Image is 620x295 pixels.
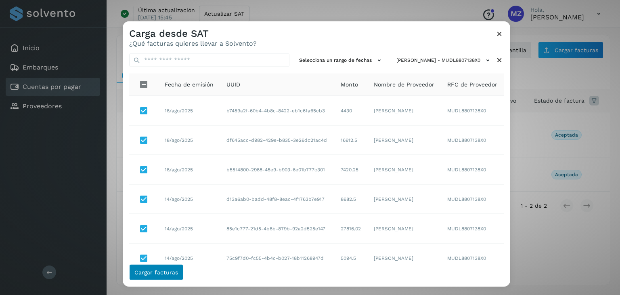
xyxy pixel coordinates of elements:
td: 14/ago/2025 [158,184,220,214]
td: 18/ago/2025 [158,96,220,125]
td: [PERSON_NAME] [367,214,441,243]
td: 14/ago/2025 [158,214,220,243]
button: [PERSON_NAME] - MUDL8807138X0 [393,54,495,67]
span: UUID [226,80,240,88]
button: Cargar facturas [129,264,183,280]
td: 14/ago/2025 [158,243,220,273]
td: df645acc-d982-429e-b835-3e26dc21ac4d [220,125,334,155]
td: [PERSON_NAME] [367,184,441,214]
td: 8682.5 [334,184,367,214]
span: Cargar facturas [134,270,178,275]
td: 7420.25 [334,155,367,184]
td: MUDL8807138X0 [441,214,504,243]
td: 75c9f7d0-fc55-4b4c-b027-18b11268947d [220,243,334,273]
td: d13a6ab0-badd-48f8-8eac-4f1763b7e917 [220,184,334,214]
button: Selecciona un rango de fechas [296,54,387,67]
td: MUDL8807138X0 [441,125,504,155]
td: MUDL8807138X0 [441,155,504,184]
td: 4430 [334,96,367,125]
td: b55f4800-2988-45e9-b903-6e01b777c301 [220,155,334,184]
p: ¿Qué facturas quieres llevar a Solvento? [129,39,257,47]
td: 85e1c777-21d5-4b8b-879b-92a2d525e147 [220,214,334,243]
td: [PERSON_NAME] [367,155,441,184]
span: Monto [341,80,358,88]
td: MUDL8807138X0 [441,243,504,273]
td: [PERSON_NAME] [367,96,441,125]
td: 27816.02 [334,214,367,243]
span: Nombre de Proveedor [374,80,434,88]
td: [PERSON_NAME] [367,125,441,155]
h3: Carga desde SAT [129,28,257,40]
td: b7459a2f-60b4-4b8c-8422-eb1c6fa65cb3 [220,96,334,125]
td: 16612.5 [334,125,367,155]
td: [PERSON_NAME] [367,243,441,273]
span: Fecha de emisión [165,80,214,88]
td: MUDL8807138X0 [441,96,504,125]
span: RFC de Proveedor [447,80,497,88]
td: 5094.5 [334,243,367,273]
td: 18/ago/2025 [158,155,220,184]
td: MUDL8807138X0 [441,184,504,214]
td: 18/ago/2025 [158,125,220,155]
